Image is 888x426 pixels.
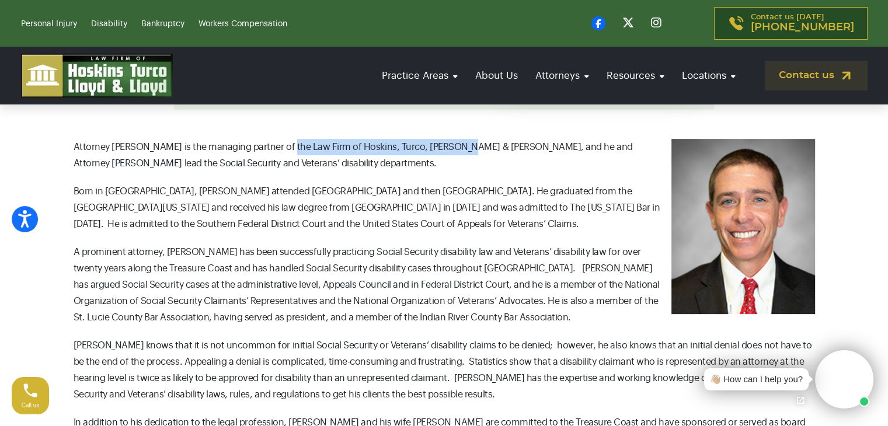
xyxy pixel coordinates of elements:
span: Call us [22,402,40,408]
a: Resources [601,59,670,92]
span: Attorney [PERSON_NAME] is the managing partner of the Law Firm of Hoskins, Turco, [PERSON_NAME] &... [74,142,633,168]
span: [PHONE_NUMBER] [751,22,854,33]
img: Ian Lloyd [671,139,815,314]
span: Born in [GEOGRAPHIC_DATA], [PERSON_NAME] attended [GEOGRAPHIC_DATA] and then [GEOGRAPHIC_DATA]. H... [74,187,660,229]
a: Practice Areas [376,59,464,92]
div: 👋🏼 How can I help you? [710,373,803,386]
a: Personal Injury [21,20,77,28]
a: Contact us [765,61,868,90]
a: Disability [91,20,127,28]
a: Bankruptcy [141,20,184,28]
a: Attorneys [530,59,595,92]
a: Locations [676,59,741,92]
a: About Us [469,59,524,92]
p: Contact us [DATE] [751,13,854,33]
a: Contact us [DATE][PHONE_NUMBER] [714,7,868,40]
img: logo [21,54,173,97]
a: Open chat [788,388,813,413]
span: [PERSON_NAME] knows that it is not uncommon for initial Social Security or Veterans’ disability c... [74,341,812,399]
a: Workers Compensation [199,20,287,28]
span: A prominent attorney, [PERSON_NAME] has been successfully practicing Social Security disability l... [74,247,660,322]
